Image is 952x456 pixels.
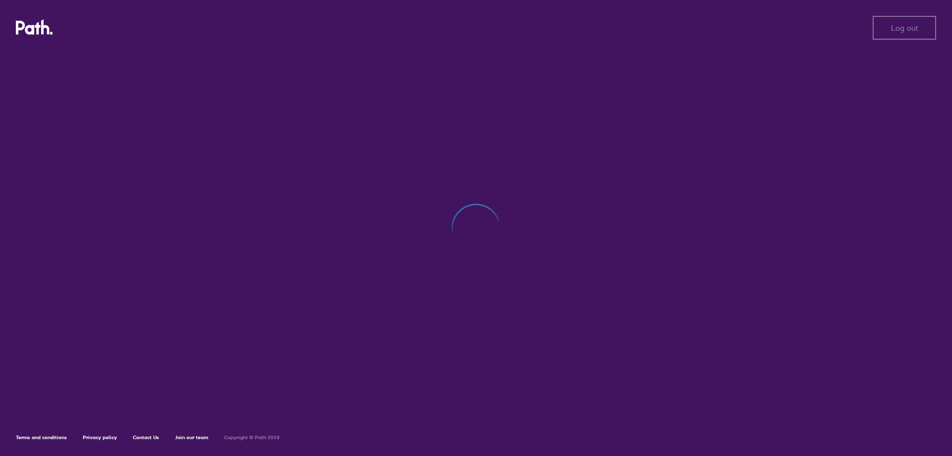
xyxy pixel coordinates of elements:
[224,435,280,441] h6: Copyright © Path 2018
[873,16,936,40] button: Log out
[175,434,208,441] a: Join our team
[891,23,918,32] span: Log out
[133,434,159,441] a: Contact Us
[83,434,117,441] a: Privacy policy
[16,434,67,441] a: Terms and conditions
